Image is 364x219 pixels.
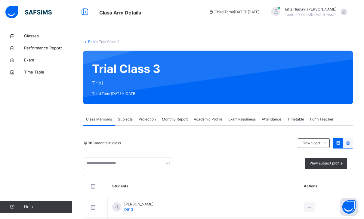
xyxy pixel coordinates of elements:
span: D513 [124,207,133,212]
span: Help [24,204,72,210]
th: Students [108,175,299,197]
span: Class Members [86,117,112,122]
b: 16 [88,141,92,145]
img: safsims [5,6,52,18]
span: Exam Readiness [228,117,256,122]
span: Timetable [287,117,304,122]
span: Attendance [262,117,281,122]
span: / Trial Class 3 [97,39,120,44]
span: Class Arm Details [99,10,141,16]
span: View subject profile [310,161,343,166]
span: Form Teacher [310,117,333,122]
span: Time Table [24,69,72,75]
button: Open asap [340,198,358,216]
span: Download [303,140,320,146]
span: Academic Profile [194,117,222,122]
span: [PERSON_NAME] [124,202,153,207]
span: Projection [139,117,156,122]
span: Third Term [DATE]-[DATE] [92,91,160,96]
span: Performance Report [24,45,72,51]
span: [EMAIL_ADDRESS][DOMAIN_NAME] [283,13,337,17]
span: Students in class [88,140,121,146]
th: Actions [299,175,353,197]
span: Monthly Report [162,117,188,122]
div: Hafiz HumaylAli [265,7,350,17]
span: Subjects [118,117,133,122]
a: Back [88,39,97,44]
span: Classes [24,33,72,39]
span: Hafiz Humayl [PERSON_NAME] [283,7,337,12]
span: Exam [24,57,72,63]
span: session/term information [209,9,259,15]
